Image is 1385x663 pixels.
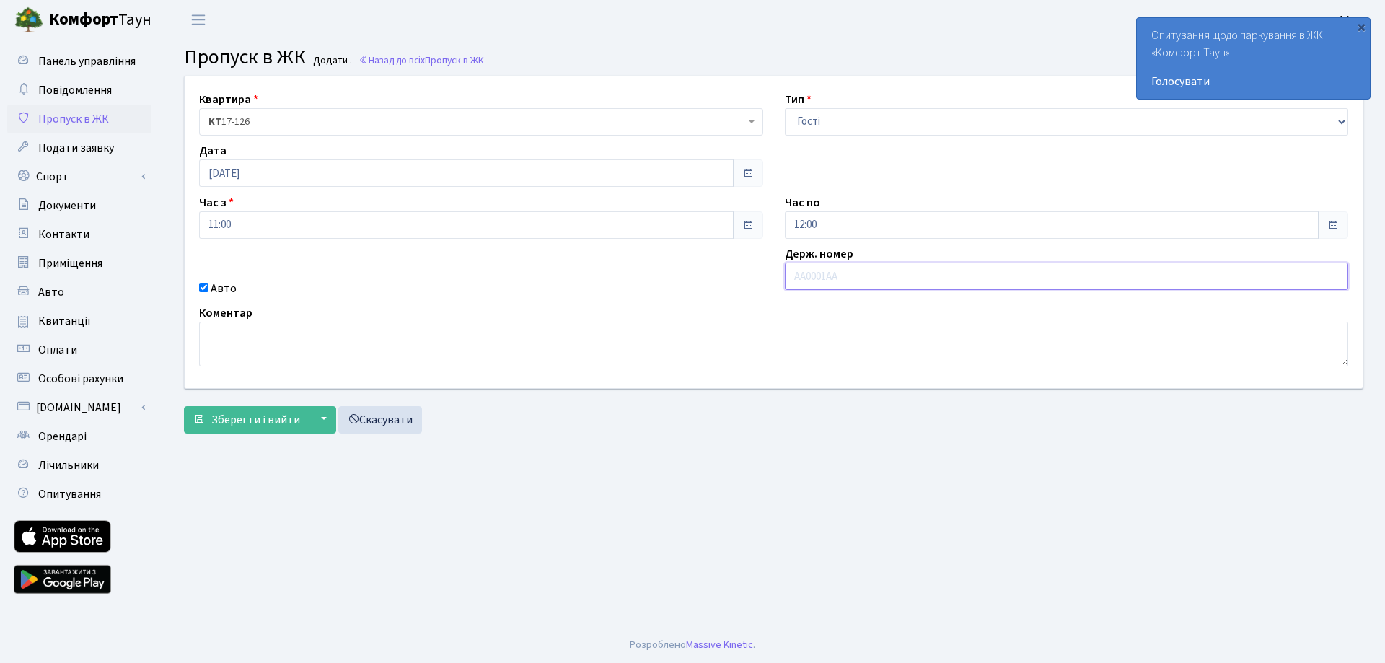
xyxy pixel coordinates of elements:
a: Квитанції [7,307,151,335]
span: Особові рахунки [38,371,123,387]
button: Зберегти і вийти [184,406,309,434]
a: Особові рахунки [7,364,151,393]
label: Час по [785,194,820,211]
span: <b>КТ</b>&nbsp;&nbsp;&nbsp;&nbsp;17-126 [208,115,745,129]
b: Комфорт [49,8,118,31]
a: Спорт [7,162,151,191]
label: Час з [199,194,234,211]
span: Авто [38,284,64,300]
span: Повідомлення [38,82,112,98]
a: Скасувати [338,406,422,434]
a: Подати заявку [7,133,151,162]
a: Приміщення [7,249,151,278]
div: × [1354,19,1368,34]
span: Таун [49,8,151,32]
a: Панель управління [7,47,151,76]
label: Тип [785,91,812,108]
label: Квартира [199,91,258,108]
div: Розроблено . [630,637,755,653]
img: logo.png [14,6,43,35]
span: Контакти [38,227,89,242]
a: [DOMAIN_NAME] [7,393,151,422]
small: Додати . [310,55,352,67]
label: Коментар [199,304,252,322]
a: Назад до всіхПропуск в ЖК [359,53,484,67]
a: Голосувати [1151,73,1355,90]
span: Пропуск в ЖК [38,111,109,127]
a: Massive Kinetic [686,637,753,652]
b: Офіс 1. [1329,12,1368,28]
b: КТ [208,115,221,129]
span: Пропуск в ЖК [184,43,306,71]
span: Приміщення [38,255,102,271]
a: Орендарі [7,422,151,451]
a: Авто [7,278,151,307]
a: Пропуск в ЖК [7,105,151,133]
span: Оплати [38,342,77,358]
span: Лічильники [38,457,99,473]
span: Зберегти і вийти [211,412,300,428]
a: Оплати [7,335,151,364]
label: Дата [199,142,227,159]
label: Держ. номер [785,245,853,263]
a: Контакти [7,220,151,249]
label: Авто [211,280,237,297]
button: Переключити навігацію [180,8,216,32]
span: Орендарі [38,429,87,444]
a: Документи [7,191,151,220]
span: Документи [38,198,96,214]
span: <b>КТ</b>&nbsp;&nbsp;&nbsp;&nbsp;17-126 [199,108,763,136]
div: Опитування щодо паркування в ЖК «Комфорт Таун» [1137,18,1370,99]
input: AA0001AA [785,263,1349,290]
a: Опитування [7,480,151,509]
a: Повідомлення [7,76,151,105]
a: Офіс 1. [1329,12,1368,29]
span: Опитування [38,486,101,502]
span: Квитанції [38,313,91,329]
span: Панель управління [38,53,136,69]
a: Лічильники [7,451,151,480]
span: Пропуск в ЖК [425,53,484,67]
span: Подати заявку [38,140,114,156]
